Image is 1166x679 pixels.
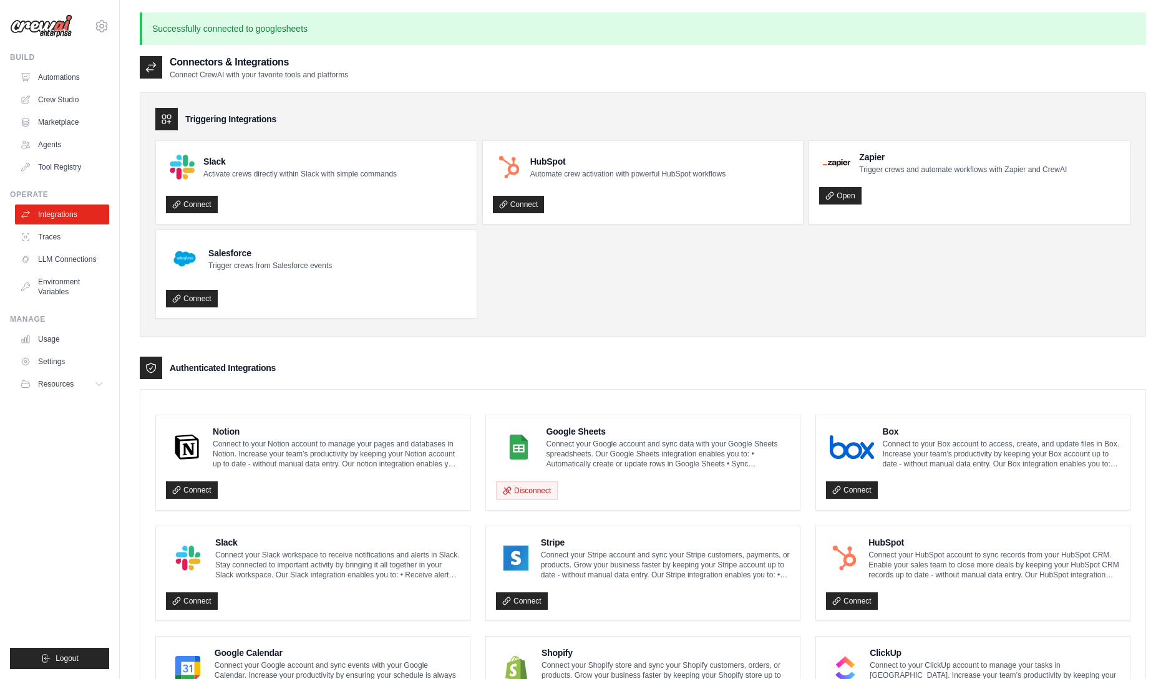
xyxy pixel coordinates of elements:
[170,435,204,460] img: Notion Logo
[542,647,790,659] h4: Shopify
[826,592,878,610] a: Connect
[541,536,790,549] h4: Stripe
[185,113,276,125] h3: Triggering Integrations
[859,151,1067,163] h4: Zapier
[10,648,109,669] button: Logout
[15,135,109,155] a: Agents
[15,352,109,372] a: Settings
[215,550,460,580] p: Connect your Slack workspace to receive notifications and alerts in Slack. Stay connected to impo...
[170,362,276,374] h3: Authenticated Integrations
[823,159,850,166] img: Zapier Logo
[140,12,1146,45] p: Successfully connected to googlesheets
[208,247,332,259] h4: Salesforce
[493,196,545,213] a: Connect
[15,157,109,177] a: Tool Registry
[10,14,72,38] img: Logo
[213,425,460,438] h4: Notion
[500,546,532,571] img: Stripe Logo
[215,647,460,659] h4: Google Calendar
[15,205,109,224] a: Integrations
[547,425,790,438] h4: Google Sheets
[826,481,878,499] a: Connect
[496,481,558,500] button: Disconnect
[830,435,874,460] img: Box Logo
[547,439,790,469] p: Connect your Google account and sync data with your Google Sheets spreadsheets. Our Google Sheets...
[15,329,109,349] a: Usage
[15,227,109,247] a: Traces
[830,546,860,571] img: HubSpot Logo
[530,169,726,179] p: Automate crew activation with powerful HubSpot workflows
[10,52,109,62] div: Build
[15,272,109,302] a: Environment Variables
[859,165,1067,175] p: Trigger crews and automate workflows with Zapier and CrewAI
[170,244,200,274] img: Salesforce Logo
[215,536,460,549] h4: Slack
[15,112,109,132] a: Marketplace
[203,155,397,168] h4: Slack
[15,249,109,269] a: LLM Connections
[15,90,109,110] a: Crew Studio
[870,647,1120,659] h4: ClickUp
[15,67,109,87] a: Automations
[166,592,218,610] a: Connect
[541,550,790,580] p: Connect your Stripe account and sync your Stripe customers, payments, or products. Grow your busi...
[496,592,548,610] a: Connect
[883,425,1120,438] h4: Box
[170,55,348,70] h2: Connectors & Integrations
[170,546,206,571] img: Slack Logo
[166,481,218,499] a: Connect
[166,196,218,213] a: Connect
[10,314,109,324] div: Manage
[213,439,460,469] p: Connect to your Notion account to manage your pages and databases in Notion. Increase your team’s...
[868,536,1120,549] h4: HubSpot
[203,169,397,179] p: Activate crews directly within Slack with simple commands
[56,653,79,663] span: Logout
[883,439,1120,469] p: Connect to your Box account to access, create, and update files in Box. Increase your team’s prod...
[497,155,522,180] img: HubSpot Logo
[15,374,109,394] button: Resources
[166,290,218,307] a: Connect
[10,190,109,200] div: Operate
[170,155,195,180] img: Slack Logo
[500,435,538,460] img: Google Sheets Logo
[530,155,726,168] h4: HubSpot
[38,379,74,389] span: Resources
[170,70,348,80] p: Connect CrewAI with your favorite tools and platforms
[868,550,1120,580] p: Connect your HubSpot account to sync records from your HubSpot CRM. Enable your sales team to clo...
[208,261,332,271] p: Trigger crews from Salesforce events
[819,187,861,205] a: Open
